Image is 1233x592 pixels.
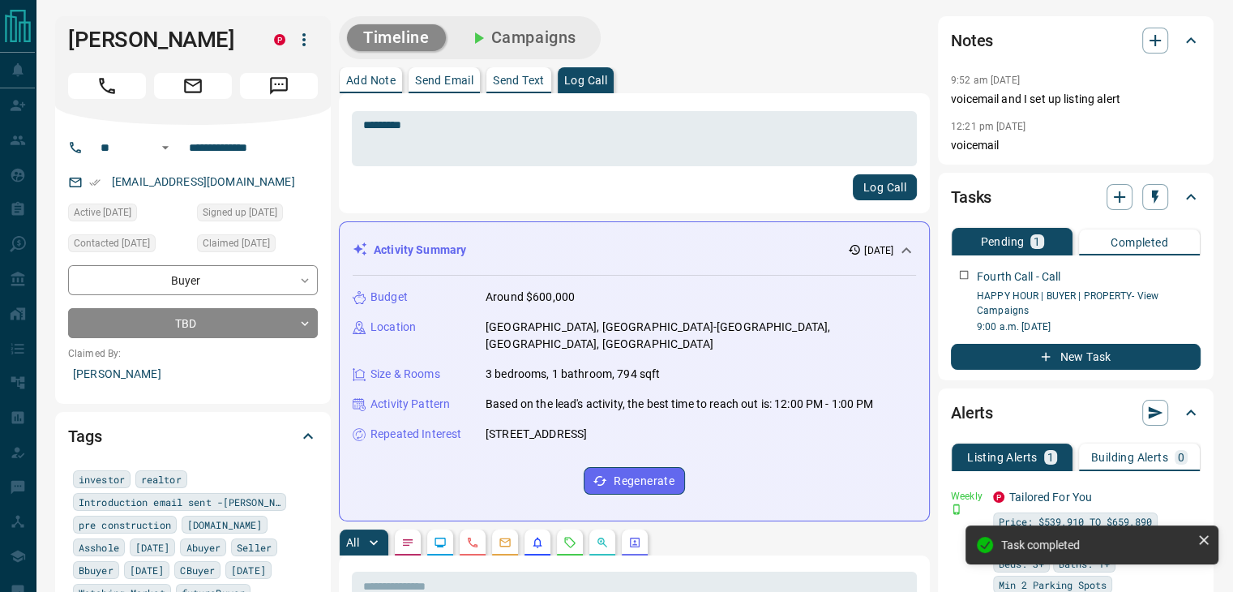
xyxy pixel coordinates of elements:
p: 1 [1034,236,1040,247]
p: [GEOGRAPHIC_DATA], [GEOGRAPHIC_DATA]-[GEOGRAPHIC_DATA], [GEOGRAPHIC_DATA], [GEOGRAPHIC_DATA] [486,319,916,353]
p: Activity Pattern [370,396,450,413]
span: Email [154,73,232,99]
div: Notes [951,21,1201,60]
svg: Push Notification Only [951,504,962,515]
a: Tailored For You [1009,491,1092,504]
h2: Tags [68,423,101,449]
p: Claimed By: [68,346,318,361]
span: realtor [141,471,182,487]
svg: Email Verified [89,177,101,188]
div: Task completed [1001,538,1191,551]
span: Call [68,73,146,99]
span: Introduction email sent -[PERSON_NAME] [79,494,280,510]
p: Weekly [951,489,983,504]
p: Send Email [415,75,473,86]
p: Listing Alerts [967,452,1038,463]
p: [STREET_ADDRESS] [486,426,587,443]
svg: Calls [466,536,479,549]
svg: Lead Browsing Activity [434,536,447,549]
svg: Listing Alerts [531,536,544,549]
p: Location [370,319,416,336]
div: Buyer [68,265,318,295]
svg: Requests [563,536,576,549]
div: Tags [68,417,318,456]
p: Size & Rooms [370,366,440,383]
p: Pending [980,236,1024,247]
span: CBuyer [180,562,215,578]
p: Add Note [346,75,396,86]
span: [DATE] [231,562,266,578]
span: [DOMAIN_NAME] [187,517,262,533]
div: Activity Summary[DATE] [353,235,916,265]
p: [DATE] [864,243,893,258]
p: Fourth Call - Call [977,268,1060,285]
p: Activity Summary [374,242,466,259]
p: voicemail [951,137,1201,154]
span: Bbuyer [79,562,113,578]
span: Asshole [79,539,119,556]
button: Campaigns [452,24,593,51]
p: All [346,537,359,548]
p: 3 bedrooms, 1 bathroom, 794 sqft [486,366,660,383]
h2: Alerts [951,400,993,426]
p: Based on the lead's activity, the best time to reach out is: 12:00 PM - 1:00 PM [486,396,873,413]
p: voicemail and I set up listing alert [951,91,1201,108]
button: Regenerate [584,467,685,495]
svg: Emails [499,536,512,549]
div: Alerts [951,393,1201,432]
div: property.ca [993,491,1004,503]
p: Send Text [493,75,545,86]
span: pre construction [79,517,171,533]
span: Seller [237,539,272,556]
span: Claimed [DATE] [203,235,270,251]
p: [PERSON_NAME] [68,361,318,388]
p: 12:21 pm [DATE] [951,121,1025,132]
span: [DATE] [135,539,170,556]
svg: Agent Actions [628,536,641,549]
p: 9:52 am [DATE] [951,75,1020,86]
span: investor [79,471,125,487]
p: Budget [370,289,408,306]
p: Log Call [564,75,607,86]
div: property.ca [274,34,285,45]
h2: Tasks [951,184,991,210]
p: 1 [1047,452,1054,463]
h1: [PERSON_NAME] [68,27,250,53]
div: Fri Aug 01 2025 [197,234,318,257]
div: Fri Aug 01 2025 [197,204,318,226]
span: [DATE] [130,562,165,578]
div: Thu Aug 07 2025 [68,234,189,257]
svg: Notes [401,536,414,549]
p: 9:00 a.m. [DATE] [977,320,1201,334]
span: Active [DATE] [74,204,131,221]
button: Timeline [347,24,446,51]
div: Tasks [951,178,1201,217]
span: Signed up [DATE] [203,204,277,221]
span: Price: $539,910 TO $659,890 [999,513,1152,530]
p: Around $600,000 [486,289,575,306]
a: [EMAIL_ADDRESS][DOMAIN_NAME] [112,175,295,188]
p: Repeated Interest [370,426,461,443]
button: New Task [951,344,1201,370]
h2: Notes [951,28,993,54]
span: Message [240,73,318,99]
div: TBD [68,308,318,338]
svg: Opportunities [596,536,609,549]
p: Completed [1111,237,1168,248]
button: Log Call [853,174,917,200]
p: Building Alerts [1091,452,1168,463]
span: Contacted [DATE] [74,235,150,251]
p: 0 [1178,452,1184,463]
span: Abuyer [186,539,220,556]
a: HAPPY HOUR | BUYER | PROPERTY- View Campaigns [977,290,1158,316]
button: Open [156,138,175,157]
div: Fri Aug 01 2025 [68,204,189,226]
